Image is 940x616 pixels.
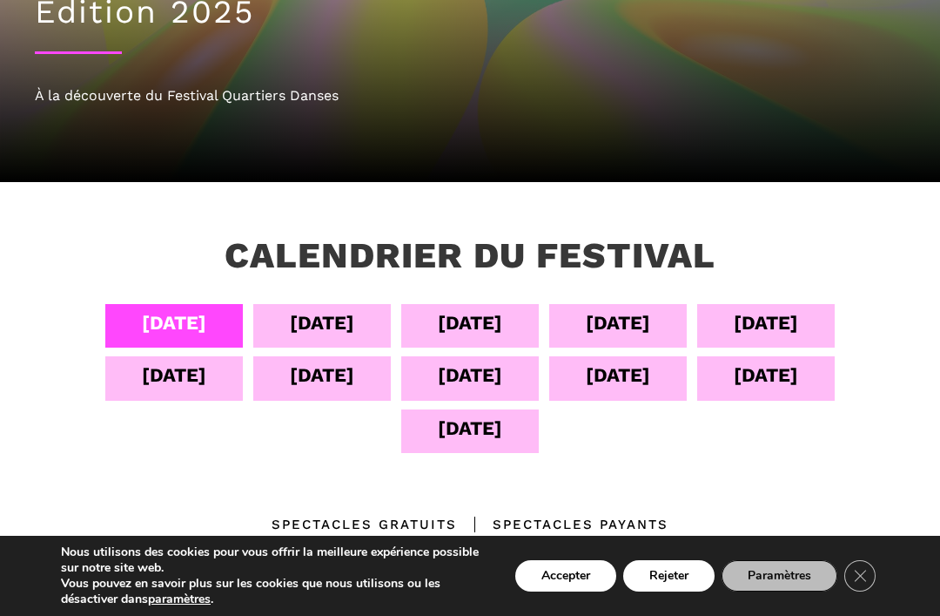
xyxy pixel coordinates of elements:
[148,592,211,607] button: paramètres
[515,560,616,592] button: Accepter
[586,308,650,338] div: [DATE]
[457,514,668,535] div: Spectacles Payants
[844,560,876,592] button: Close GDPR Cookie Banner
[722,560,837,592] button: Paramètres
[734,308,798,338] div: [DATE]
[438,413,502,443] div: [DATE]
[290,360,354,390] div: [DATE]
[61,576,484,607] p: Vous pouvez en savoir plus sur les cookies que nous utilisons ou les désactiver dans .
[142,308,206,338] div: [DATE]
[586,360,650,390] div: [DATE]
[61,545,484,576] p: Nous utilisons des cookies pour vous offrir la meilleure expérience possible sur notre site web.
[35,85,905,107] div: À la découverte du Festival Quartiers Danses
[225,234,715,278] h3: Calendrier du festival
[734,360,798,390] div: [DATE]
[142,360,206,390] div: [DATE]
[623,560,715,592] button: Rejeter
[438,360,502,390] div: [DATE]
[438,308,502,338] div: [DATE]
[272,514,457,535] div: Spectacles gratuits
[290,308,354,338] div: [DATE]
